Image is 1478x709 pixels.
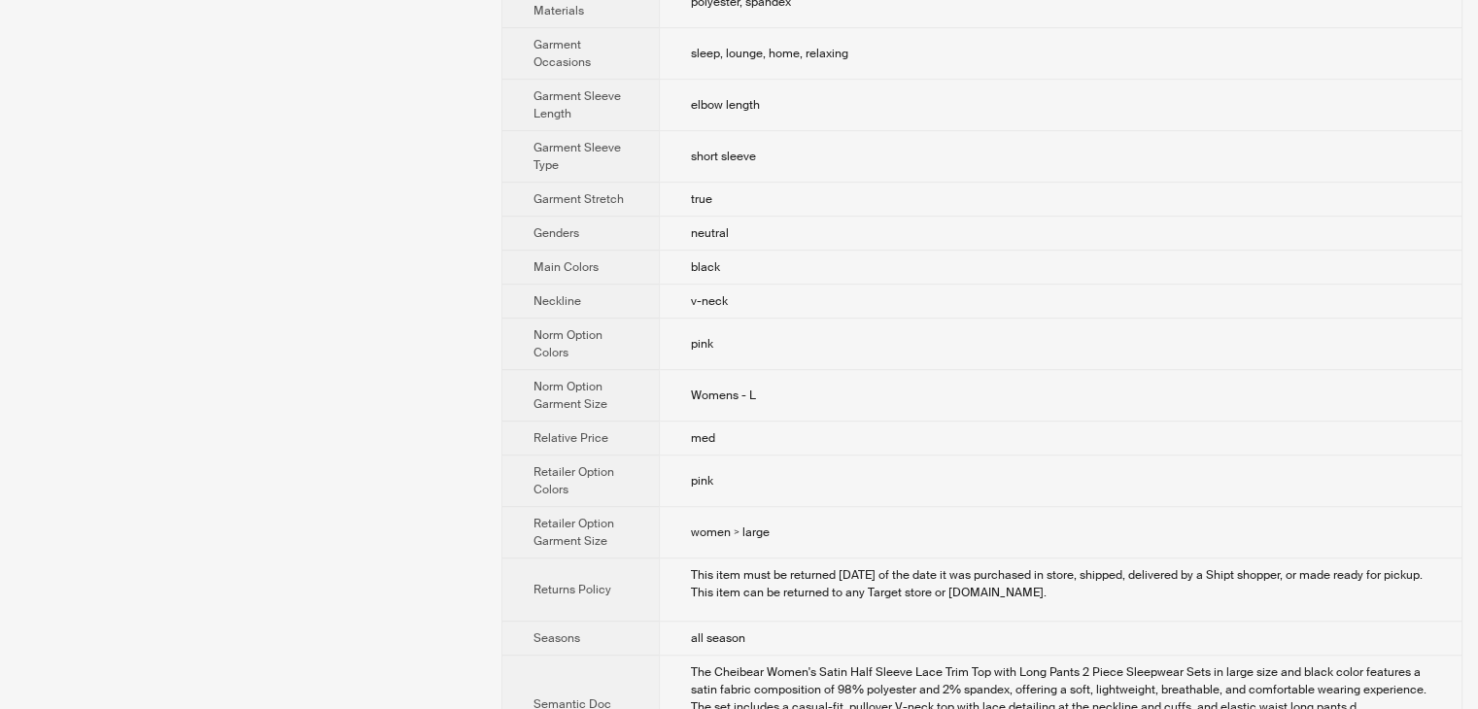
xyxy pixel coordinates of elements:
span: Norm Option Colors [533,327,602,360]
div: This item must be returned within 90 days of the date it was purchased in store, shipped, deliver... [691,566,1430,601]
span: neutral [691,225,729,241]
span: Returns Policy [533,582,611,597]
span: pink [691,336,713,352]
span: true [691,191,712,207]
span: women > large [691,524,770,540]
span: elbow length [691,97,760,113]
span: black [691,259,720,275]
span: short sleeve [691,149,756,164]
span: med [691,430,715,446]
span: Genders [533,225,579,241]
span: sleep, lounge, home, relaxing [691,46,848,61]
span: Neckline [533,293,581,309]
span: Garment Sleeve Type [533,140,621,173]
span: Main Colors [533,259,599,275]
span: v-neck [691,293,728,309]
span: Retailer Option Garment Size [533,516,614,549]
span: Seasons [533,630,580,646]
span: Norm Option Garment Size [533,379,607,412]
span: Womens - L [691,388,756,403]
span: Relative Price [533,430,608,446]
span: all season [691,630,745,646]
span: Garment Sleeve Length [533,88,621,121]
span: Garment Stretch [533,191,624,207]
span: pink [691,473,713,489]
span: Retailer Option Colors [533,464,614,497]
span: Garment Occasions [533,37,591,70]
